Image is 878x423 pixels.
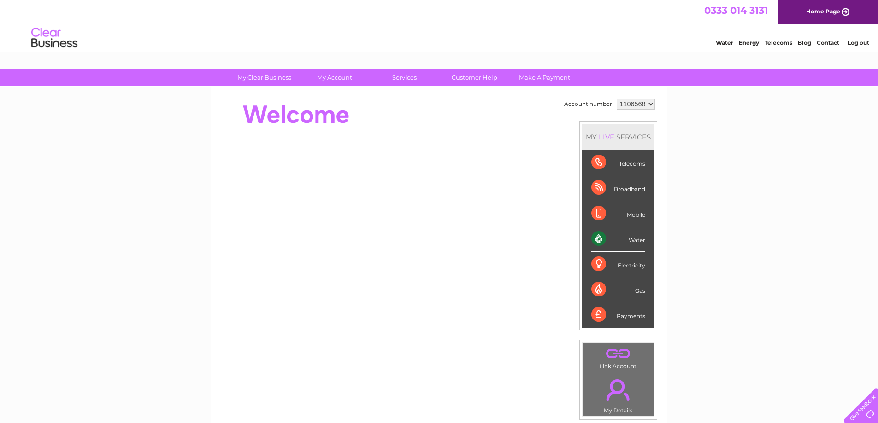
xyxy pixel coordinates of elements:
[848,39,869,46] a: Log out
[739,39,759,46] a: Energy
[817,39,839,46] a: Contact
[583,371,654,417] td: My Details
[507,69,583,86] a: Make A Payment
[591,201,645,226] div: Mobile
[798,39,811,46] a: Blog
[591,226,645,252] div: Water
[296,69,372,86] a: My Account
[31,24,78,52] img: logo.png
[591,150,645,175] div: Telecoms
[585,346,651,362] a: .
[591,252,645,277] div: Electricity
[582,124,654,150] div: MY SERVICES
[585,374,651,406] a: .
[597,133,616,141] div: LIVE
[591,175,645,201] div: Broadband
[704,5,768,16] a: 0333 014 3131
[366,69,442,86] a: Services
[436,69,513,86] a: Customer Help
[583,343,654,372] td: Link Account
[765,39,792,46] a: Telecoms
[222,5,657,45] div: Clear Business is a trading name of Verastar Limited (registered in [GEOGRAPHIC_DATA] No. 3667643...
[591,277,645,302] div: Gas
[226,69,302,86] a: My Clear Business
[591,302,645,327] div: Payments
[716,39,733,46] a: Water
[562,96,614,112] td: Account number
